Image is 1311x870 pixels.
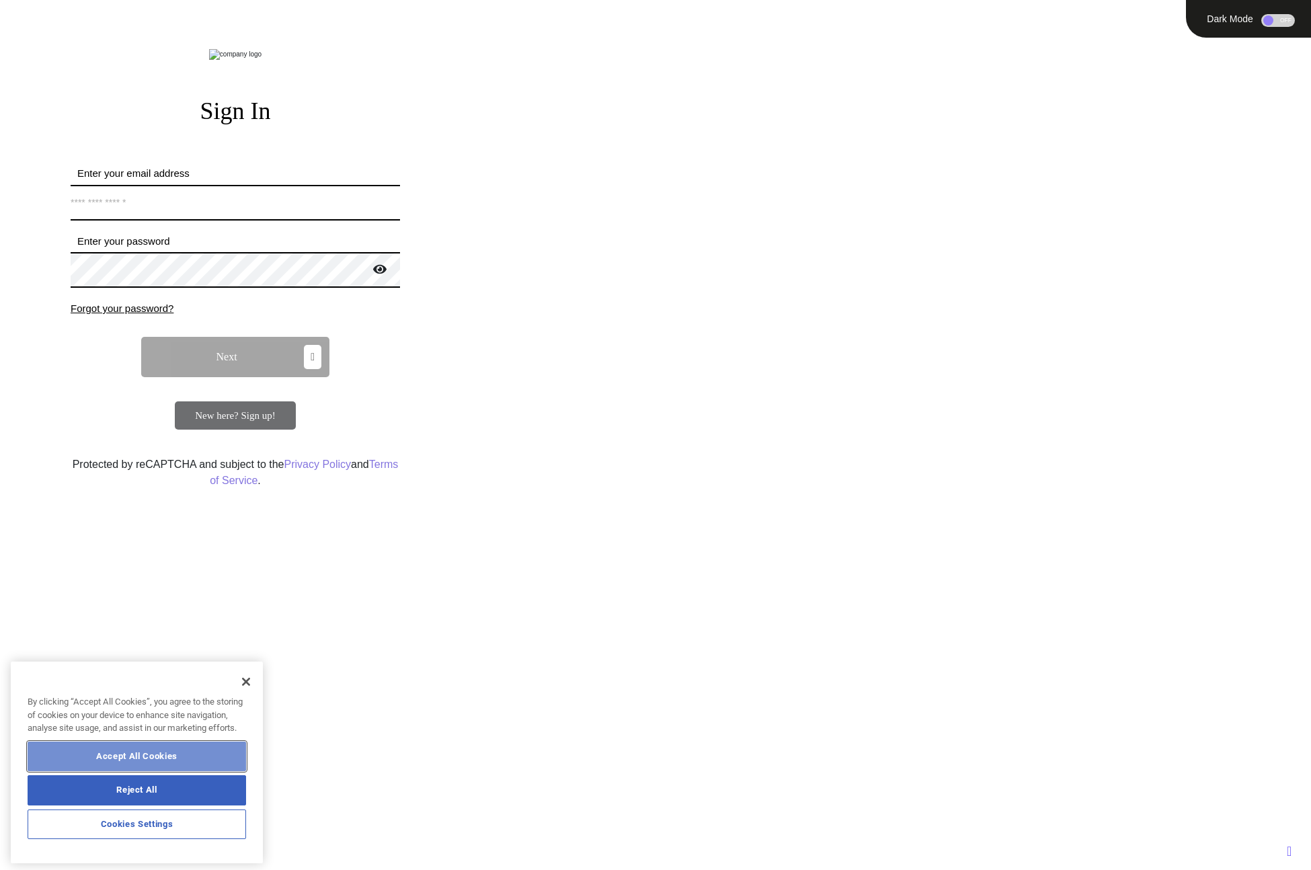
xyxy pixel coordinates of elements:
[71,234,400,249] label: Enter your password
[71,166,400,182] label: Enter your email address
[209,49,262,60] img: company logo
[284,459,351,470] a: Privacy Policy
[11,662,263,863] div: Cookie banner
[1261,14,1295,27] div: OFF
[216,352,237,362] span: Next
[28,742,246,771] button: Accept All Cookies
[141,337,329,377] button: Next
[71,303,173,314] span: Forgot your password?
[231,667,261,697] button: Close
[11,662,263,863] div: Privacy
[498,78,1311,117] div: EMPOWER.
[195,410,276,421] span: New here? Sign up!
[28,775,246,805] button: Reject All
[498,39,1311,78] div: ENGAGE.
[71,97,400,126] h2: Sign In
[28,809,246,839] button: Cookies Settings
[71,457,400,489] div: Protected by reCAPTCHA and subject to the and .
[498,117,1311,156] div: TRANSFORM.
[11,688,263,742] div: By clicking “Accept All Cookies”, you agree to the storing of cookies on your device to enhance s...
[1202,14,1258,24] div: Dark Mode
